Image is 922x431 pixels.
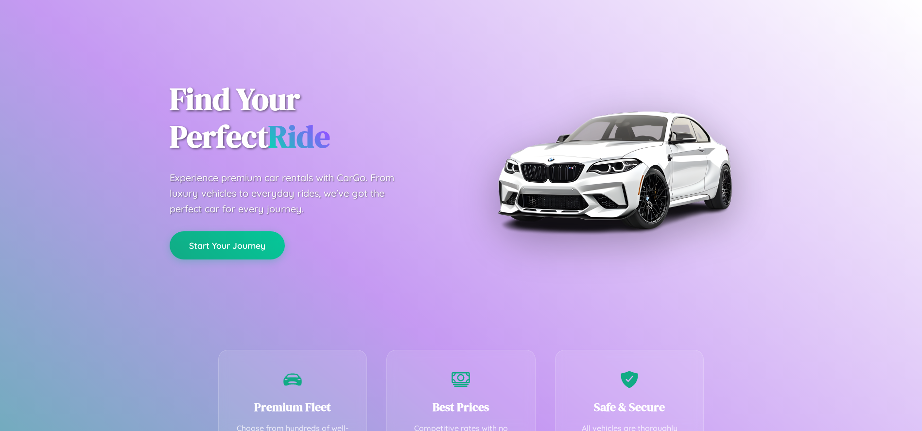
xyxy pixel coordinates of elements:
h1: Find Your Perfect [170,81,447,155]
img: Premium BMW car rental vehicle [493,49,736,292]
h3: Best Prices [401,399,521,415]
p: Experience premium car rentals with CarGo. From luxury vehicles to everyday rides, we've got the ... [170,170,413,217]
button: Start Your Journey [170,231,285,259]
h3: Safe & Secure [570,399,689,415]
span: Ride [268,115,330,157]
h3: Premium Fleet [233,399,352,415]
